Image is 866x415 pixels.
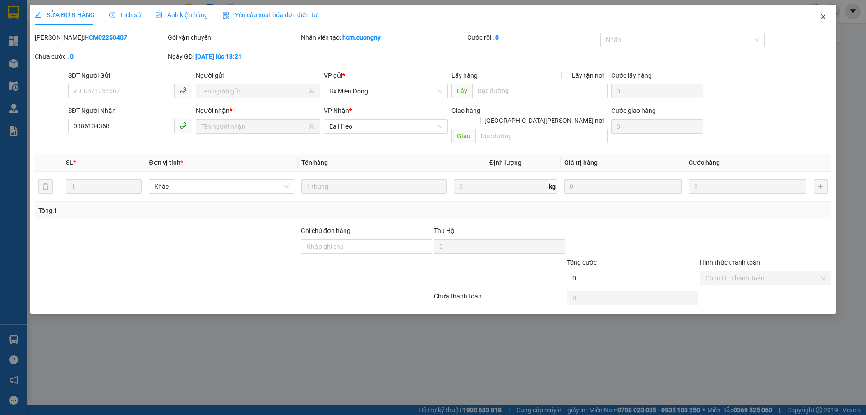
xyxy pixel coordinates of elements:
span: Lấy [451,84,472,98]
input: Tên người gửi [201,86,306,96]
div: Tổng: 1 [38,205,334,215]
span: [GEOGRAPHIC_DATA][PERSON_NAME] nơi [481,116,608,126]
div: SĐT Người Nhận [68,106,192,116]
span: Lấy tận nơi [568,70,608,80]
span: Ảnh kiện hàng [156,11,208,19]
button: delete [38,179,53,194]
input: Dọc đường [472,84,608,98]
div: Gói vận chuyển: [168,33,299,42]
b: 0 [70,53,74,60]
span: picture [156,12,162,18]
span: Giao hàng [451,107,480,114]
span: Định lượng [489,159,521,166]
b: hcm.cuongny [342,34,381,41]
span: phone [180,122,187,129]
div: [PERSON_NAME]: [35,33,166,42]
span: Cước hàng [689,159,720,166]
span: Bx Miền Đông [329,84,442,98]
span: Giao [451,129,475,143]
span: user [309,123,315,130]
input: 0 [564,179,682,194]
b: HCM02250407 [84,34,127,41]
span: edit [35,12,41,18]
div: Cước rồi : [467,33,599,42]
input: Ghi chú đơn hàng [301,239,432,254]
span: Lịch sử [109,11,141,19]
span: Chọn HT Thanh Toán [705,271,826,285]
div: VP gửi [324,70,448,80]
div: Ngày GD: [168,51,299,61]
span: Tổng cước [567,259,597,266]
button: Close [811,5,836,30]
span: Lấy hàng [451,72,478,79]
span: Yêu cầu xuất hóa đơn điện tử [222,11,318,19]
label: Cước giao hàng [611,107,656,114]
input: Cước giao hàng [611,119,703,134]
span: Giá trị hàng [564,159,598,166]
span: clock-circle [109,12,115,18]
span: SỬA ĐƠN HÀNG [35,11,95,19]
b: 0 [495,34,499,41]
div: Chưa thanh toán [433,291,566,307]
div: Chưa cước : [35,51,166,61]
span: user [309,88,315,94]
div: Người nhận [196,106,320,116]
span: VP Nhận [324,107,349,114]
input: Cước lấy hàng [611,84,703,98]
button: plus [814,179,828,194]
input: VD: Bàn, Ghế [301,179,447,194]
label: Ghi chú đơn hàng [301,227,350,234]
span: Ea H`leo [329,120,442,133]
label: Hình thức thanh toán [700,259,760,266]
span: Thu Hộ [434,227,455,234]
span: Đơn vị tính [149,159,183,166]
div: Nhân viên tạo: [301,33,465,42]
input: Dọc đường [475,129,608,143]
span: SL [66,159,73,166]
span: close [820,13,827,20]
input: Tên người nhận [201,121,306,131]
span: Khác [154,180,289,193]
div: SĐT Người Gửi [68,70,192,80]
span: kg [548,179,557,194]
b: [DATE] lúc 13:21 [195,53,242,60]
span: phone [180,87,187,94]
span: Tên hàng [301,159,328,166]
img: icon [222,12,230,19]
div: Người gửi [196,70,320,80]
label: Cước lấy hàng [611,72,652,79]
